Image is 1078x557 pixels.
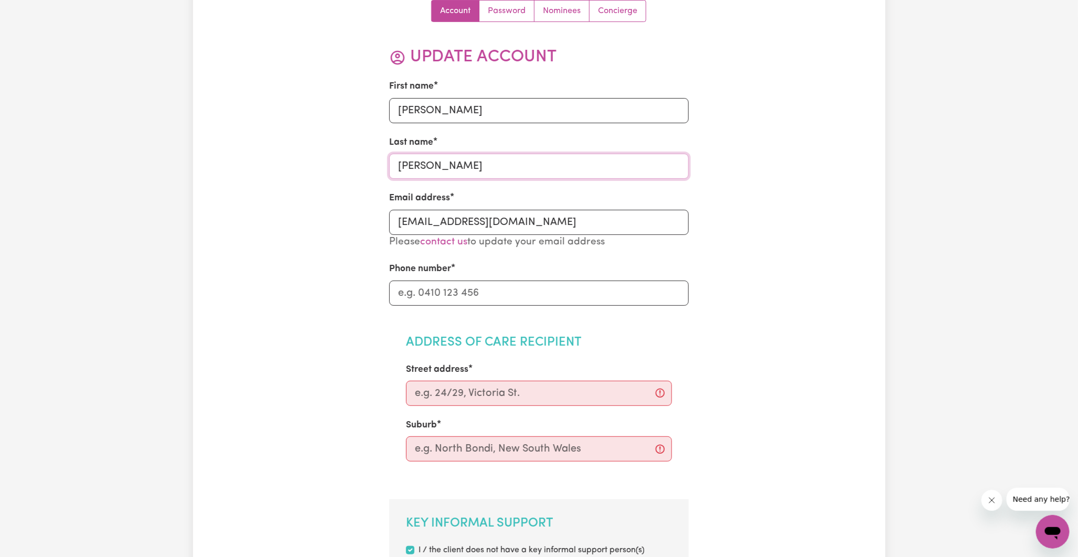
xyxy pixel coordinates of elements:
[389,210,689,235] input: e.g. beth.childs@gmail.com
[590,1,646,22] a: Update account manager
[406,381,672,406] input: e.g. 24/29, Victoria St.
[1007,488,1070,511] iframe: Message from company
[389,98,689,123] input: e.g. Beth
[420,237,467,247] a: contact us
[535,1,590,22] a: Update your nominees
[981,490,1002,511] iframe: Close message
[479,1,535,22] a: Update your password
[406,516,672,531] h2: Key Informal Support
[389,80,434,93] label: First name
[1036,515,1070,549] iframe: Button to launch messaging window
[6,7,63,16] span: Need any help?
[389,154,689,179] input: e.g. Childs
[419,544,645,556] label: I / the client does not have a key informal support person(s)
[406,419,437,432] label: Suburb
[406,335,672,350] h2: Address of Care Recipient
[432,1,479,22] a: Update your account
[389,235,689,250] p: Please to update your email address
[389,136,433,149] label: Last name
[389,47,689,67] h2: Update Account
[389,281,689,306] input: e.g. 0410 123 456
[389,191,450,205] label: Email address
[389,262,451,276] label: Phone number
[406,436,672,462] input: e.g. North Bondi, New South Wales
[406,363,468,377] label: Street address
